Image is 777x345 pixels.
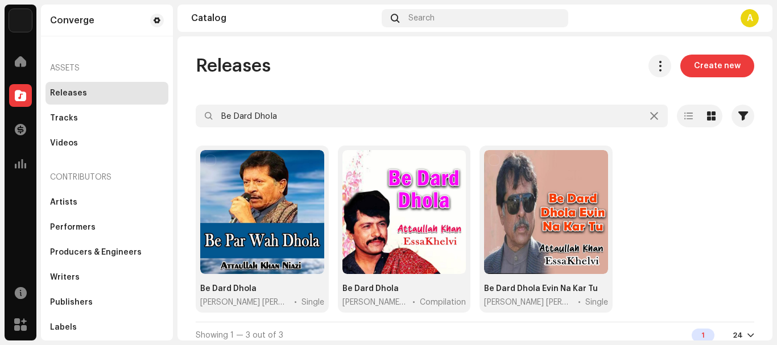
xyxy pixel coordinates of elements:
re-m-nav-item: Performers [46,216,168,239]
span: Showing 1 — 3 out of 3 [196,331,283,339]
span: Search [408,14,435,23]
div: Tracks [50,114,78,123]
div: Single [301,297,324,308]
div: Be Dard Dhola Evin Na Kar Tu [484,283,598,294]
re-m-nav-item: Tracks [46,107,168,130]
button: Create new [680,55,754,77]
div: Converge [50,16,94,25]
span: Attaullah Khan Essakhelvi [342,297,408,308]
div: Videos [50,139,78,148]
re-a-nav-header: Contributors [46,164,168,191]
div: Producers & Engineers [50,248,142,257]
re-m-nav-item: Producers & Engineers [46,241,168,264]
span: • [412,297,415,308]
div: Artists [50,198,77,207]
div: Writers [50,273,80,282]
span: Releases [196,55,271,77]
re-m-nav-item: Releases [46,82,168,105]
img: 99e8c509-bf22-4021-8fc7-40965f23714a [9,9,32,32]
re-a-nav-header: Assets [46,55,168,82]
input: Search [196,105,668,127]
div: Compilation [420,297,466,308]
div: A [741,9,759,27]
div: Single [585,297,608,308]
span: • [294,297,297,308]
div: Be Dard Dhola [342,283,399,294]
div: Labels [50,323,77,332]
div: Releases [50,89,87,98]
re-m-nav-item: Writers [46,266,168,289]
div: 1 [692,329,714,342]
div: Performers [50,223,96,232]
span: Create new [694,55,741,77]
div: Be Dard Dhola [200,283,257,294]
span: Attaullah Khan Niazi [200,297,290,308]
span: Attaullah Khan Essakhelvi [484,297,573,308]
div: Publishers [50,298,93,307]
re-m-nav-item: Artists [46,191,168,214]
span: • [578,297,581,308]
re-m-nav-item: Videos [46,132,168,155]
re-m-nav-item: Labels [46,316,168,339]
div: 24 [733,331,743,340]
div: Catalog [191,14,377,23]
re-m-nav-item: Publishers [46,291,168,314]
